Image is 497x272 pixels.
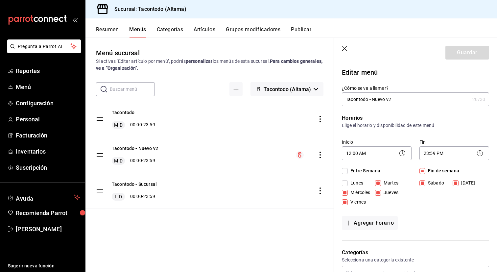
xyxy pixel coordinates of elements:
[96,26,497,37] div: navigation tabs
[342,122,489,129] p: Elige el horario y disponibilidad de este menú
[110,83,155,96] input: Buscar menú
[342,140,412,144] label: Inicio
[381,189,398,196] span: Jueves
[459,180,475,186] span: [DATE]
[342,67,489,77] p: Editar menú
[85,101,334,209] table: menu-maker-table
[113,122,124,128] span: M-D
[96,151,104,159] button: drag
[96,48,140,58] div: Menú sucursal
[96,26,119,37] button: Resumen
[342,257,489,263] p: Selecciona una categoría existente
[381,180,398,186] span: Martes
[425,180,444,186] span: Sábado
[16,99,80,108] span: Configuración
[342,249,489,257] p: Categorías
[186,59,213,64] strong: personalizar
[317,152,323,158] button: actions
[264,86,311,92] span: Tacontodo (Altama)
[16,131,80,140] span: Facturación
[96,187,104,195] button: drag
[7,39,81,53] button: Pregunta a Parrot AI
[16,66,80,75] span: Reportes
[342,114,489,122] p: Horarios
[16,147,80,156] span: Inventarios
[342,216,398,230] button: Agregar horario
[8,262,80,269] span: Sugerir nueva función
[194,26,215,37] button: Artículos
[16,193,71,201] span: Ayuda
[419,140,489,144] label: Fin
[112,121,155,129] div: 00:00 - 23:59
[342,146,412,160] div: 12:00 AM
[112,109,134,116] button: Tacontodo
[472,96,485,103] div: 20 /30
[16,209,80,217] span: Recomienda Parrot
[348,199,366,206] span: Viernes
[16,225,80,234] span: [PERSON_NAME]
[129,26,146,37] button: Menús
[348,167,380,174] span: Entre Semana
[112,157,158,165] div: 00:00 - 23:59
[317,187,323,194] button: actions
[16,115,80,124] span: Personal
[113,158,124,164] span: M-D
[226,26,280,37] button: Grupos modificadores
[96,58,323,72] div: Si activas ‘Editar artículo por menú’, podrás los menús de esta sucursal.
[5,48,81,55] a: Pregunta a Parrot AI
[16,83,80,91] span: Menú
[317,116,323,122] button: actions
[425,167,459,174] span: Fin de semana
[112,193,157,201] div: 00:00 - 23:59
[348,180,363,186] span: Lunes
[18,43,71,50] span: Pregunta a Parrot AI
[96,115,104,123] button: drag
[348,189,370,196] span: Miércoles
[250,82,323,96] button: Tacontodo (Altama)
[113,193,123,200] span: L-D
[419,146,489,160] div: 23:59 PM
[291,26,311,37] button: Publicar
[157,26,183,37] button: Categorías
[109,5,186,13] h3: Sucursal: Tacontodo (Altama)
[342,86,489,90] label: ¿Cómo se va a llamar?
[72,17,78,22] button: open_drawer_menu
[112,181,157,187] button: Tacontodo - Sucursal
[112,145,158,152] button: Tacontodo - Nuevo v2
[16,163,80,172] span: Suscripción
